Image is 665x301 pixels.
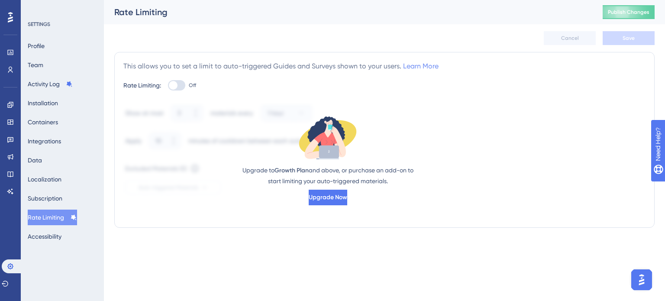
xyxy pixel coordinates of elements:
span: Need Help? [20,2,54,13]
div: Upgrade to and above, or purchase an add-on to start limiting your auto-triggered materials. [241,165,414,186]
button: Team [28,57,43,73]
div: Rate Limiting [114,6,581,18]
a: Learn More [403,62,439,70]
button: Profile [28,38,45,54]
button: Upgrade Now [309,190,347,205]
button: Activity Log [28,76,73,92]
iframe: UserGuiding AI Assistant Launcher [629,267,655,293]
button: Save [603,31,655,45]
div: SETTINGS [28,21,98,28]
button: Accessibility [28,229,61,244]
button: Publish Changes [603,5,655,19]
span: Upgrade Now [309,192,347,203]
span: Publish Changes [608,9,649,16]
button: Localization [28,172,61,187]
span: Save [623,35,635,42]
span: Off [189,82,196,89]
div: Rate Limiting: [123,80,161,91]
button: Rate Limiting [28,210,77,225]
button: Data [28,152,42,168]
button: Installation [28,95,58,111]
span: Cancel [561,35,579,42]
button: Subscription [28,191,62,206]
button: Integrations [28,133,61,149]
span: Growth Plan [274,167,309,174]
button: Containers [28,114,58,130]
button: Cancel [544,31,596,45]
div: This allows you to set a limit to auto-triggered Guides and Surveys shown to your users. [123,61,439,71]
